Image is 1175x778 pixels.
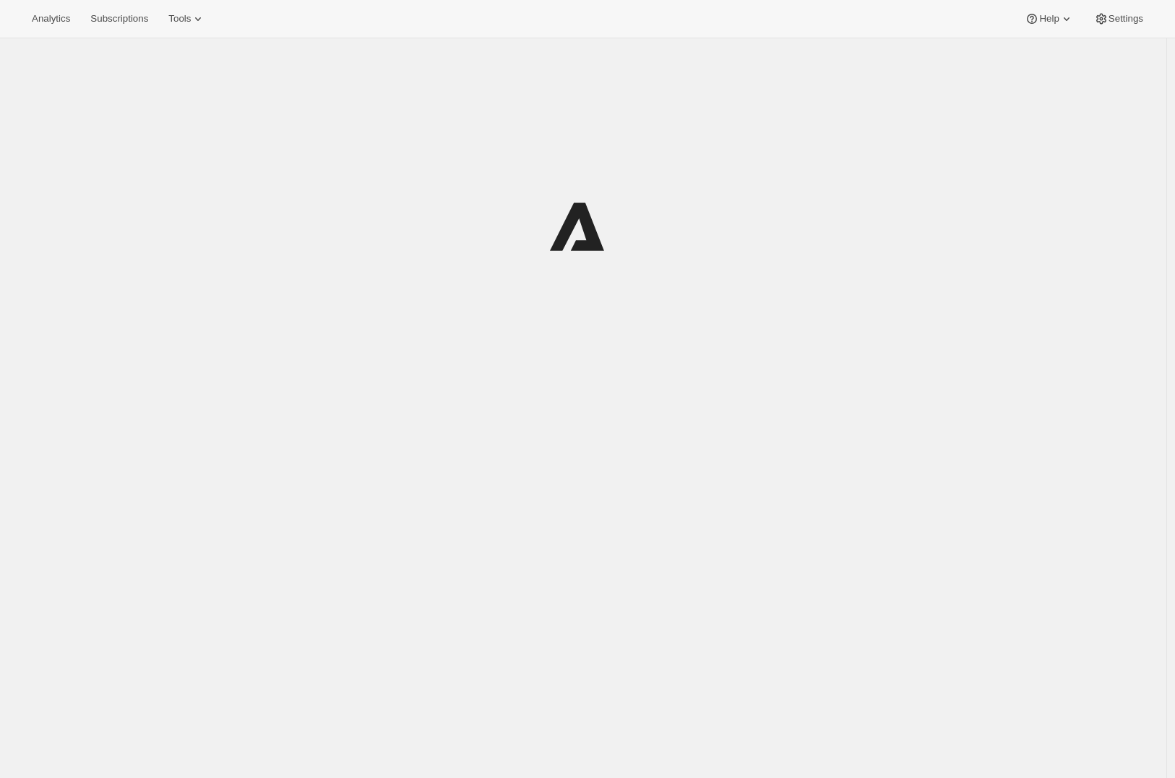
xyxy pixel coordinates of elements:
[82,9,157,29] button: Subscriptions
[1085,9,1152,29] button: Settings
[160,9,214,29] button: Tools
[1016,9,1082,29] button: Help
[1109,13,1143,25] span: Settings
[1039,13,1059,25] span: Help
[23,9,79,29] button: Analytics
[168,13,191,25] span: Tools
[90,13,148,25] span: Subscriptions
[32,13,70,25] span: Analytics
